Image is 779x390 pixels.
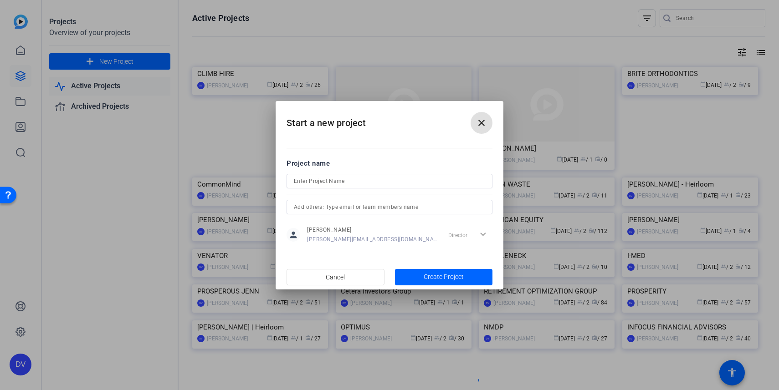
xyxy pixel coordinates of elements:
[476,117,487,128] mat-icon: close
[287,228,300,242] mat-icon: person
[326,268,345,286] span: Cancel
[307,226,438,233] span: [PERSON_NAME]
[276,101,503,138] h2: Start a new project
[287,269,384,285] button: Cancel
[424,272,464,282] span: Create Project
[395,269,493,285] button: Create Project
[294,176,485,187] input: Enter Project Name
[307,236,438,243] span: [PERSON_NAME][EMAIL_ADDRESS][DOMAIN_NAME]
[287,158,492,168] div: Project name
[294,202,485,213] input: Add others: Type email or team members name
